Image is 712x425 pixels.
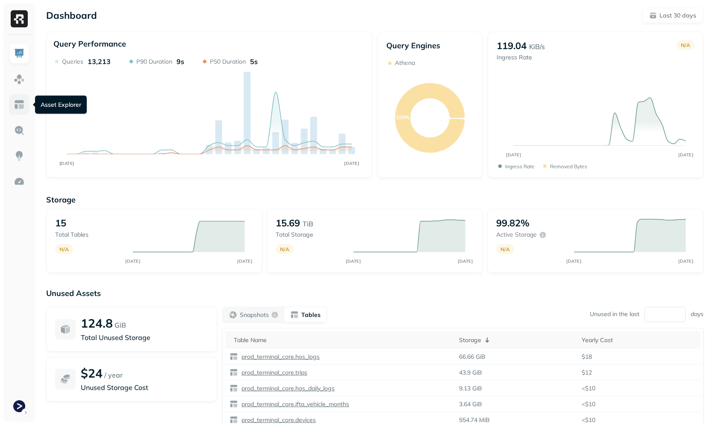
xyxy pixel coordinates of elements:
[210,58,246,66] p: P50 Duration
[88,57,111,66] p: 13,213
[500,246,510,252] p: N/A
[14,176,25,187] img: Optimization
[240,400,349,408] p: prod_terminal_core.ifta_vehicle_months
[240,369,307,377] p: prod_terminal_core.trips
[303,219,313,229] p: TiB
[46,195,703,205] p: Storage
[344,161,359,166] tspan: [DATE]
[240,311,269,319] p: Snapshots
[240,416,316,424] p: prod_terminal_core.devices
[238,353,320,361] a: prod_terminal_core.hos_logs
[14,150,25,161] img: Insights
[582,336,696,344] div: Yearly Cost
[229,400,238,408] img: table
[136,58,172,66] p: P90 Duration
[691,310,703,318] p: days
[459,416,490,424] p: 554.74 MiB
[459,369,482,377] p: 43.9 GiB
[14,48,25,59] img: Dashboard
[529,41,545,52] p: KiB/s
[496,217,530,229] p: 99.82%
[13,400,25,412] img: Terminal
[250,57,258,66] p: 5s
[497,40,527,52] p: 119.04
[238,258,253,264] tspan: [DATE]
[582,369,696,377] p: $12
[238,416,316,424] a: prod_terminal_core.devices
[234,336,450,344] div: Table Name
[104,370,123,380] p: / year
[396,114,409,120] text: 100%
[14,73,25,85] img: Assets
[458,258,473,264] tspan: [DATE]
[81,382,208,393] p: Unused Storage Cost
[582,416,696,424] p: <$10
[505,163,535,170] p: Ingress Rate
[229,352,238,361] img: table
[46,288,703,298] p: Unused Assets
[567,258,582,264] tspan: [DATE]
[238,384,335,393] a: prod_terminal_core.hos_daily_logs
[62,58,83,66] p: Queries
[459,353,485,361] p: 66.66 GiB
[280,246,289,252] p: N/A
[81,332,208,343] p: Total Unused Storage
[229,416,238,424] img: table
[46,9,97,21] p: Dashboard
[459,335,574,345] div: Storage
[240,384,335,393] p: prod_terminal_core.hos_daily_logs
[582,384,696,393] p: <$10
[81,366,103,381] p: $24
[642,8,703,23] button: Last 30 days
[276,217,300,229] p: 15.69
[59,246,69,252] p: N/A
[582,400,696,408] p: <$10
[459,400,482,408] p: 3.64 GiB
[497,53,545,62] p: Ingress Rate
[238,369,307,377] a: prod_terminal_core.trips
[659,12,696,20] p: Last 30 days
[550,163,587,170] p: Removed bytes
[229,384,238,393] img: table
[496,231,537,239] p: Active storage
[59,161,74,166] tspan: [DATE]
[679,258,694,264] tspan: [DATE]
[177,57,184,66] p: 9s
[506,152,521,157] tspan: [DATE]
[11,10,28,27] img: Ryft
[14,99,25,110] img: Asset Explorer
[55,217,66,229] p: 15
[681,42,690,48] p: N/A
[582,353,696,361] p: $18
[55,231,124,239] p: Total tables
[238,400,349,408] a: prod_terminal_core.ifta_vehicle_months
[240,353,320,361] p: prod_terminal_core.hos_logs
[229,368,238,377] img: table
[35,96,87,114] div: Asset Explorer
[459,384,482,393] p: 9.13 GiB
[14,125,25,136] img: Query Explorer
[395,59,415,67] p: Athena
[53,39,126,49] p: Query Performance
[590,310,639,318] p: Unused in the last
[126,258,141,264] tspan: [DATE]
[386,41,474,50] p: Query Engines
[301,311,321,319] p: Tables
[276,231,345,239] p: Total storage
[679,152,694,157] tspan: [DATE]
[115,320,126,330] p: GiB
[81,316,113,331] p: 124.8
[346,258,361,264] tspan: [DATE]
